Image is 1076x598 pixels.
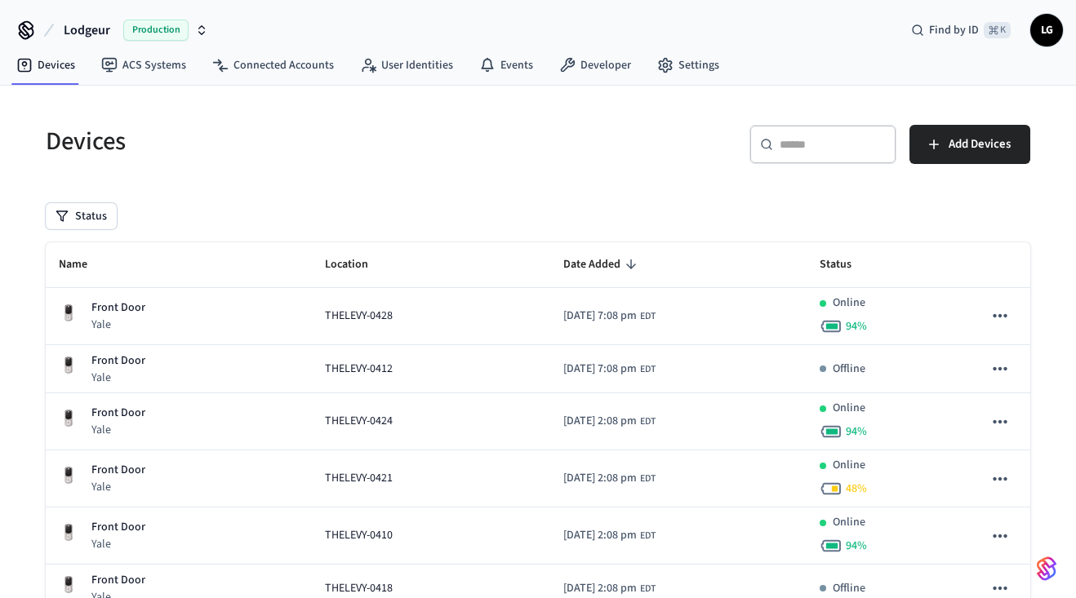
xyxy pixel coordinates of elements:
[91,572,145,589] p: Front Door
[563,413,656,430] div: America/New_York
[91,317,145,333] p: Yale
[833,580,865,597] p: Offline
[91,536,145,552] p: Yale
[59,575,78,595] img: Yale Assure Touchscreen Wifi Smart Lock, Satin Nickel, Front
[59,356,78,375] img: Yale Assure Touchscreen Wifi Smart Lock, Satin Nickel, Front
[846,423,867,440] span: 94 %
[91,299,145,317] p: Front Door
[820,252,873,277] span: Status
[3,51,88,80] a: Devices
[640,414,656,429] span: EDT
[59,523,78,543] img: Yale Assure Touchscreen Wifi Smart Lock, Satin Nickel, Front
[325,580,393,597] span: THELEVY-0418
[91,519,145,536] p: Front Door
[929,22,979,38] span: Find by ID
[325,308,393,325] span: THELEVY-0428
[846,481,867,497] span: 48 %
[1030,14,1063,47] button: LG
[199,51,347,80] a: Connected Accounts
[640,529,656,543] span: EDT
[563,308,637,325] span: [DATE] 7:08 pm
[91,462,145,479] p: Front Door
[846,538,867,554] span: 94 %
[563,580,637,597] span: [DATE] 2:08 pm
[563,527,637,544] span: [DATE] 2:08 pm
[88,51,199,80] a: ACS Systems
[909,125,1030,164] button: Add Devices
[59,303,78,323] img: Yale Assure Touchscreen Wifi Smart Lock, Satin Nickel, Front
[325,470,393,487] span: THELEVY-0421
[640,362,656,377] span: EDT
[640,582,656,596] span: EDT
[563,580,656,597] div: America/New_York
[846,318,867,334] span: 94 %
[91,352,145,370] p: Front Door
[64,20,110,40] span: Lodgeur
[563,413,637,430] span: [DATE] 2:08 pm
[59,466,78,485] img: Yale Assure Touchscreen Wifi Smart Lock, Satin Nickel, Front
[466,51,546,80] a: Events
[563,470,637,487] span: [DATE] 2:08 pm
[833,295,865,312] p: Online
[984,22,1011,38] span: ⌘ K
[640,472,656,486] span: EDT
[563,252,642,277] span: Date Added
[123,20,189,41] span: Production
[563,361,637,378] span: [DATE] 7:08 pm
[563,361,656,378] div: America/New_York
[347,51,466,80] a: User Identities
[91,405,145,422] p: Front Door
[59,252,109,277] span: Name
[898,16,1024,45] div: Find by ID⌘ K
[563,527,656,544] div: America/New_York
[949,134,1011,155] span: Add Devices
[1032,16,1061,45] span: LG
[91,370,145,386] p: Yale
[91,422,145,438] p: Yale
[325,527,393,544] span: THELEVY-0410
[1037,556,1056,582] img: SeamLogoGradient.69752ec5.svg
[833,361,865,378] p: Offline
[91,479,145,495] p: Yale
[833,514,865,531] p: Online
[325,252,389,277] span: Location
[833,457,865,474] p: Online
[563,308,656,325] div: America/New_York
[325,361,393,378] span: THELEVY-0412
[644,51,732,80] a: Settings
[563,470,656,487] div: America/New_York
[46,125,528,158] h5: Devices
[640,309,656,324] span: EDT
[833,400,865,417] p: Online
[325,413,393,430] span: THELEVY-0424
[546,51,644,80] a: Developer
[46,203,117,229] button: Status
[59,409,78,428] img: Yale Assure Touchscreen Wifi Smart Lock, Satin Nickel, Front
